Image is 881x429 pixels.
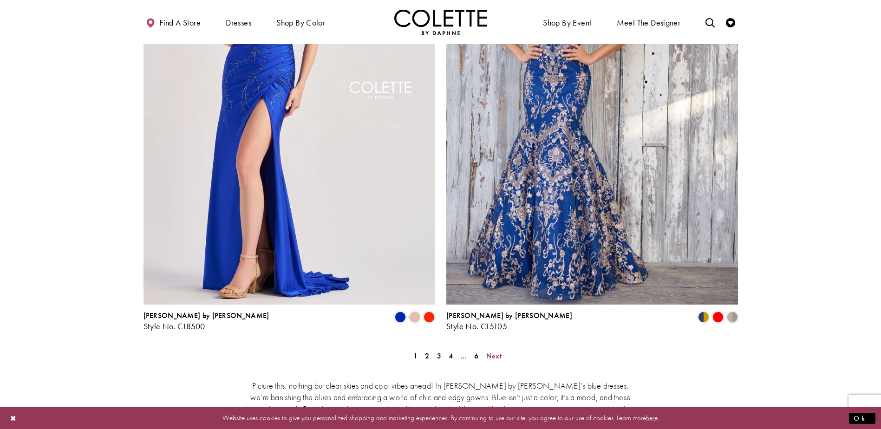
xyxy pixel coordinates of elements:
span: 4 [449,351,453,361]
span: Shop By Event [541,9,594,35]
button: Close Dialog [6,410,21,426]
span: 3 [437,351,441,361]
span: Find a store [159,18,201,27]
span: Style No. CL5105 [446,321,507,331]
a: Find a store [144,9,203,35]
p: Picture this: nothing but clear skies and cool vibes ahead! In [PERSON_NAME] by [PERSON_NAME]’s b... [243,380,638,426]
span: Dresses [223,9,254,35]
span: Shop by color [274,9,327,35]
span: 2 [425,351,429,361]
a: Visit Home Page [394,9,487,35]
a: Check Wishlist [724,9,737,35]
i: Scarlet [424,312,435,323]
a: here [646,413,658,422]
span: [PERSON_NAME] by [PERSON_NAME] [446,311,572,320]
a: ... [458,349,470,363]
span: 6 [474,351,478,361]
div: Colette by Daphne Style No. CL5105 [446,312,572,331]
a: Page 3 [434,349,444,363]
i: Red [712,312,724,323]
span: Shop By Event [543,18,591,27]
span: 1 [413,351,418,361]
a: Next Page [483,349,504,363]
span: Style No. CL8500 [144,321,205,331]
span: Dresses [226,18,251,27]
span: Meet the designer [617,18,681,27]
span: [PERSON_NAME] by [PERSON_NAME] [144,311,269,320]
img: Colette by Daphne [394,9,487,35]
a: Meet the designer [614,9,683,35]
i: Champagne [409,312,420,323]
span: Next [486,351,502,361]
p: Website uses cookies to give you personalized shopping and marketing experiences. By continuing t... [67,412,814,424]
a: Toggle search [703,9,717,35]
button: Submit Dialog [849,412,875,424]
span: Current Page [411,349,420,363]
i: Navy Blue/Gold [698,312,709,323]
a: Page 6 [471,349,481,363]
a: Page 2 [422,349,432,363]
i: Royal Blue [395,312,406,323]
span: Shop by color [276,18,325,27]
a: Page 4 [446,349,456,363]
div: Colette by Daphne Style No. CL8500 [144,312,269,331]
i: Gold/Pewter [727,312,738,323]
span: ... [461,351,467,361]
